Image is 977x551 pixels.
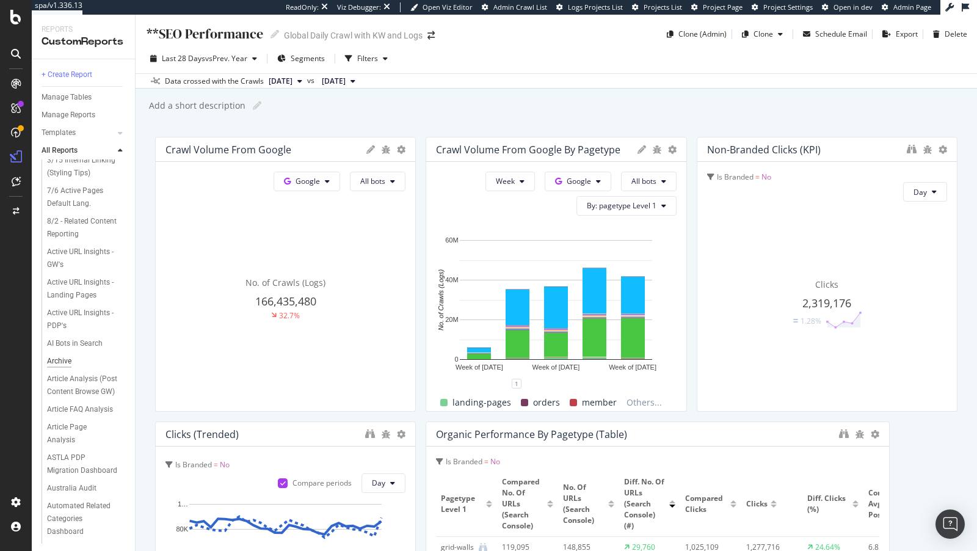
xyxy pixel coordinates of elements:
a: All Reports [42,144,114,157]
button: Last 28 DaysvsPrev. Year [145,49,262,68]
div: Crawl Volume from Google by pagetypeWeekGoogleAll botsBy: pagetype Level 1A chart.1landing-pageso... [426,137,686,412]
div: AI Bots in Search [47,337,103,350]
span: Admin Page [893,2,931,12]
i: Edit report name [271,30,279,38]
div: bug [855,430,865,439]
text: 20M [446,316,459,323]
button: Delete [928,24,967,44]
button: [DATE] [317,74,360,89]
div: Article Analysis (Post Content Browse GW) [47,373,120,398]
div: Add a short description [148,100,245,112]
div: Filters [357,53,378,64]
span: landing-pages [452,395,511,410]
div: Schedule Email [815,29,867,39]
span: vs [307,75,317,86]
a: Active URL Insights - GW's [47,246,126,271]
span: Diff. Clicks (%) [807,493,849,515]
img: Equal [793,319,798,323]
text: 1… [178,500,188,508]
span: By: pagetype Level 1 [587,200,656,211]
svg: A chart. [436,234,677,384]
span: 2,319,176 [802,296,851,310]
a: + Create Report [42,68,126,81]
a: Project Page [691,2,743,12]
button: Day [361,473,405,493]
div: bug [652,145,662,154]
a: Australia Audit [47,482,126,495]
div: Export [896,29,918,39]
span: Open in dev [834,2,873,12]
a: Manage Tables [42,91,126,104]
div: Open Intercom Messenger [935,509,965,539]
span: Is Branded [717,172,754,182]
span: 2025 Aug. 22nd [269,76,292,87]
div: 1 [512,379,521,389]
span: = [755,172,760,182]
div: Article Page Analysis [47,421,115,447]
div: Automated Related Categories Dashboard [47,500,120,538]
div: Organic Performance by Pagetype (Table) [436,428,627,440]
text: Week of [DATE] [609,363,657,371]
button: Clone [737,24,788,44]
div: Article FAQ Analysis [47,403,113,416]
div: Crawl Volume from Google [165,144,291,156]
div: 32.7% [279,310,300,321]
div: bug [381,145,391,154]
button: By: pagetype Level 1 [576,196,677,216]
span: All bots [631,176,656,186]
text: 0 [455,356,459,363]
div: Crawl Volume from Google by pagetype [436,144,620,156]
span: Projects List [644,2,682,12]
a: Open Viz Editor [410,2,473,12]
span: = [214,459,218,470]
a: ASTLA PDP Migration Dashboard [47,451,126,477]
span: Google [567,176,591,186]
span: Clicks [746,498,768,509]
span: pagetype Level 1 [441,493,483,515]
span: Is Branded [446,456,482,467]
div: + Create Report [42,68,92,81]
text: 60M [446,236,459,244]
span: All bots [360,176,385,186]
span: = [484,456,488,467]
span: Project Page [703,2,743,12]
span: No. of Crawls (Logs) [245,277,325,288]
div: Delete [945,29,967,39]
div: Non-Branded Clicks (KPI)Is Branded = NoDayClicks2,319,176Equal1.28% [697,137,957,412]
div: CustomReports [42,35,125,49]
span: vs Prev. Year [205,53,247,64]
span: No [761,172,771,182]
text: No. of Crawls (Logs) [437,269,445,331]
button: [DATE] [264,74,307,89]
button: Week [485,172,535,191]
a: Admin Page [882,2,931,12]
span: No [490,456,500,467]
button: Export [877,24,918,44]
span: Day [913,187,927,197]
div: ASTLA PDP Migration Dashboard [47,451,118,477]
a: AI Bots in Search [47,337,126,350]
span: Google [296,176,320,186]
div: Compare periods [292,478,352,488]
a: Article FAQ Analysis [47,403,126,416]
span: 2024 Aug. 20th [322,76,346,87]
a: Article Analysis (Post Content Browse GW) [47,373,126,398]
text: 40M [446,276,459,283]
div: Global Daily Crawl with KW and Logs [284,29,423,42]
button: Google [274,172,340,191]
div: Active URL Insights - Landing Pages [47,276,119,302]
div: Manage Tables [42,91,92,104]
button: All bots [621,172,677,191]
span: Compared No. of URLs (Search Console) [502,476,544,531]
button: Schedule Email [798,24,867,44]
button: Segments [272,49,330,68]
a: Article Page Analysis [47,421,126,447]
a: 7/6 Active Pages Default Lang. [47,184,126,210]
div: Crawl Volume from GoogleGoogleAll botsNo. of Crawls (Logs)166,435,48032.7% [155,137,416,412]
div: ReadOnly: [286,2,319,12]
div: binoculars [365,429,375,439]
div: Manage Reports [42,109,95,122]
div: binoculars [907,144,917,154]
div: Clicks (Trended) [165,428,239,440]
span: No [220,459,230,470]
